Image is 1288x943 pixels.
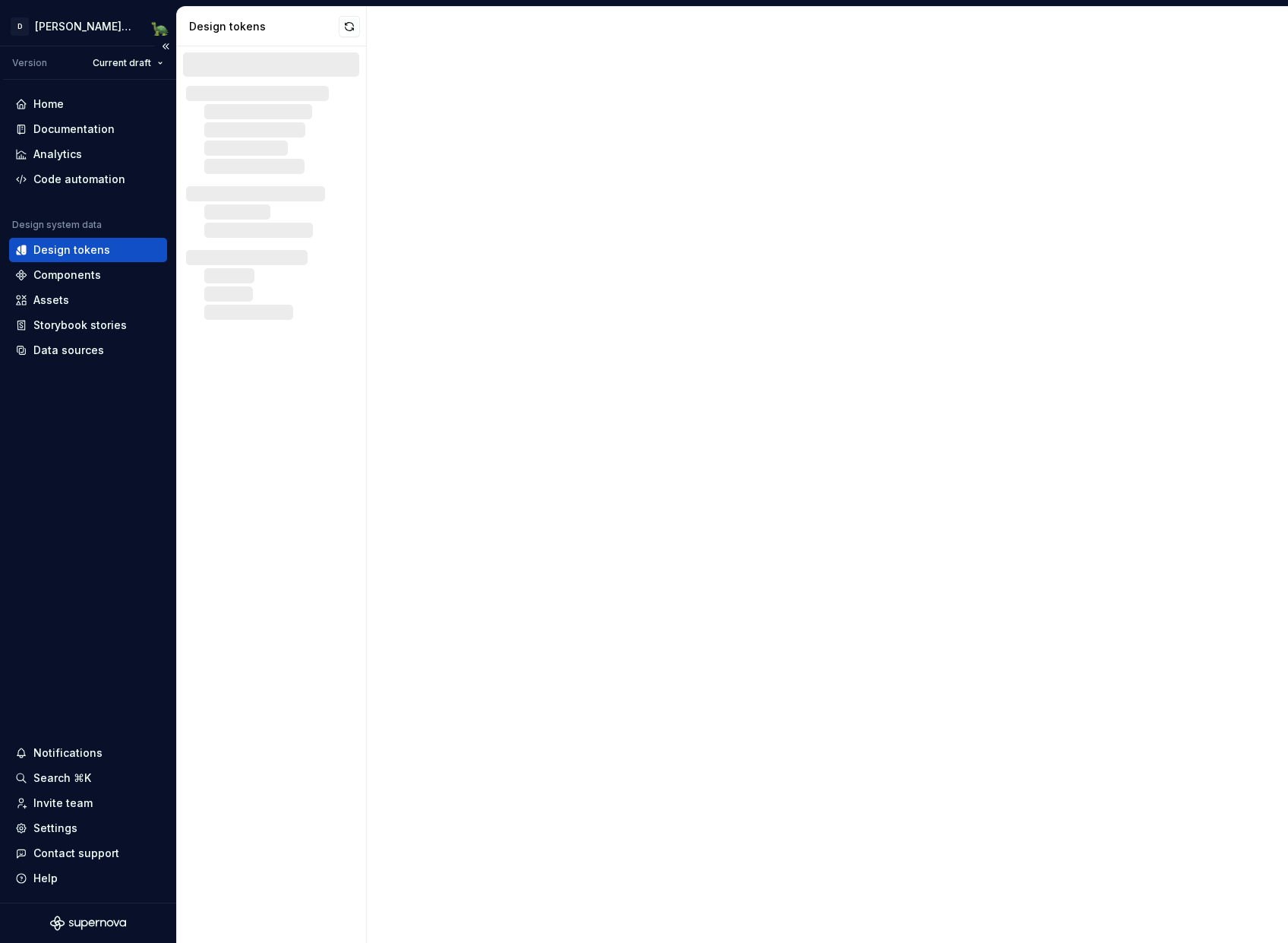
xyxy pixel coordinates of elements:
[50,916,126,931] svg: Supernova Logo
[9,841,167,865] button: Contact support
[9,313,167,337] a: Storybook stories
[33,871,58,886] div: Help
[189,19,339,34] div: Design tokens
[33,267,101,283] div: Components
[33,122,115,137] div: Documentation
[9,142,167,166] a: Analytics
[33,147,82,162] div: Analytics
[9,766,167,790] button: Search ⌘K
[9,741,167,765] button: Notifications
[9,92,167,116] a: Home
[9,816,167,840] a: Settings
[33,796,93,811] div: Invite team
[93,57,151,69] span: Current draft
[33,745,103,761] div: Notifications
[33,821,77,836] div: Settings
[9,791,167,815] a: Invite team
[9,117,167,141] a: Documentation
[150,17,169,36] img: Dave Musson
[9,238,167,262] a: Design tokens
[12,219,102,231] div: Design system data
[9,167,167,191] a: Code automation
[9,263,167,287] a: Components
[9,288,167,312] a: Assets
[33,293,69,308] div: Assets
[33,97,64,112] div: Home
[12,57,47,69] div: Version
[33,318,127,333] div: Storybook stories
[9,338,167,362] a: Data sources
[155,36,176,57] button: Collapse sidebar
[35,19,132,34] div: [PERSON_NAME]-design-system
[3,10,173,43] button: D[PERSON_NAME]-design-systemDave Musson
[33,771,91,786] div: Search ⌘K
[33,846,119,861] div: Contact support
[33,172,125,187] div: Code automation
[86,52,170,74] button: Current draft
[9,866,167,891] button: Help
[33,343,104,358] div: Data sources
[33,242,110,258] div: Design tokens
[11,17,29,36] div: D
